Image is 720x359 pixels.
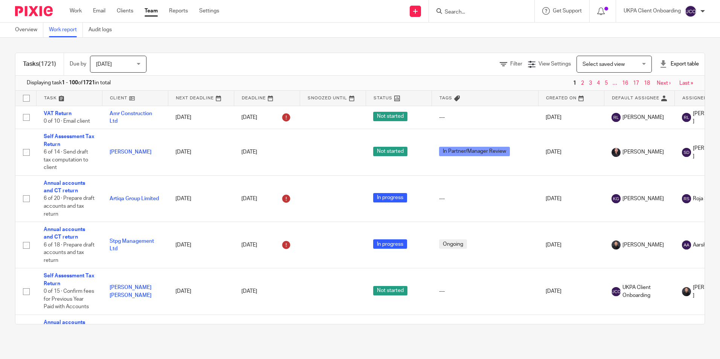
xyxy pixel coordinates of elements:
input: Search [444,9,512,16]
a: Work [70,7,82,15]
span: (1721) [39,61,56,67]
a: 17 [633,81,639,86]
td: [DATE] [168,175,234,222]
img: My%20Photo.jpg [612,240,621,249]
a: Self Assessment Tax Return [44,134,95,147]
a: Last » [679,81,693,86]
span: … [611,79,619,88]
span: 0 of 10 · Email client [44,119,90,124]
p: UKPA Client Onboarding [624,7,681,15]
b: 1721 [83,80,95,85]
span: [DATE] [96,62,112,67]
td: [DATE] [538,175,604,222]
a: 3 [589,81,592,86]
img: svg%3E [682,194,691,203]
a: Stpg Management Ltd [110,239,154,251]
a: Audit logs [88,23,117,37]
img: svg%3E [612,194,621,203]
div: [DATE] [241,239,292,251]
b: 1 - 100 [62,80,78,85]
span: [PERSON_NAME] [622,195,664,202]
span: 6 of 20 · Prepare draft accounts and tax return [44,196,95,217]
div: Export table [659,60,699,68]
img: svg%3E [612,113,621,122]
td: [DATE] [168,129,234,175]
a: Self Assessment Tax Return [44,273,95,286]
p: Due by [70,60,86,68]
span: 6 of 14 · Send draft tax computation to client [44,149,88,170]
img: svg%3E [612,287,621,296]
span: [PERSON_NAME] [622,148,664,156]
img: Pixie [15,6,53,16]
div: [DATE] [241,193,292,205]
span: [PERSON_NAME] [622,241,664,249]
td: [DATE] [168,106,234,129]
a: Work report [49,23,83,37]
img: My%20Photo.jpg [682,287,691,296]
a: Artiqa Group Limited [110,196,159,201]
div: --- [439,114,531,121]
a: [PERSON_NAME] [PERSON_NAME] [110,285,151,298]
a: Team [145,7,158,15]
td: [DATE] [538,268,604,315]
a: Clients [117,7,133,15]
a: 2 [581,81,584,86]
span: 0 of 15 · Confirm fees for Previous Year Paid with Accounts [44,289,94,309]
span: Ongoing [439,239,467,249]
a: VAT Return [44,111,72,116]
span: Not started [373,147,407,156]
a: Reports [169,7,188,15]
img: svg%3E [682,113,691,122]
span: View Settings [538,61,571,67]
span: In progress [373,193,407,202]
span: Not started [373,286,407,295]
span: [PERSON_NAME] [622,114,664,121]
a: 4 [597,81,600,86]
span: In Partner/Manager Review [439,147,510,156]
span: 6 of 18 · Prepare draft accounts and tax return [44,242,95,263]
span: Select saved view [583,62,625,67]
a: 16 [622,81,628,86]
a: Annual accounts and CT return [44,181,85,193]
h1: Tasks [23,60,56,68]
div: [DATE] [241,148,292,156]
a: 5 [605,81,608,86]
td: [DATE] [538,129,604,175]
a: Email [93,7,105,15]
span: Filter [510,61,522,67]
td: [DATE] [538,222,604,268]
span: Tags [439,96,452,100]
a: Annual accounts and CT return [44,320,85,333]
a: Settings [199,7,219,15]
a: Next › [657,81,671,86]
div: [DATE] [241,111,292,123]
div: --- [439,288,531,295]
a: Overview [15,23,43,37]
td: [DATE] [168,222,234,268]
td: [DATE] [538,106,604,129]
a: 18 [644,81,650,86]
img: svg%3E [682,240,691,249]
img: svg%3E [682,148,691,157]
a: Amr Construction Ltd [110,111,152,124]
div: --- [439,195,531,202]
img: svg%3E [685,5,697,17]
span: Displaying task of in total [27,79,111,87]
a: [PERSON_NAME] [110,149,151,155]
a: Annual accounts and CT return [44,227,85,240]
span: In progress [373,239,407,249]
nav: pager [571,80,693,86]
span: Not started [373,112,407,121]
td: [DATE] [168,268,234,315]
span: Get Support [553,8,582,14]
span: UKPA Client Onboarding [622,284,667,299]
div: [DATE] [241,288,292,295]
span: 1 [571,79,578,88]
img: MicrosoftTeams-image.jfif [612,148,621,157]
